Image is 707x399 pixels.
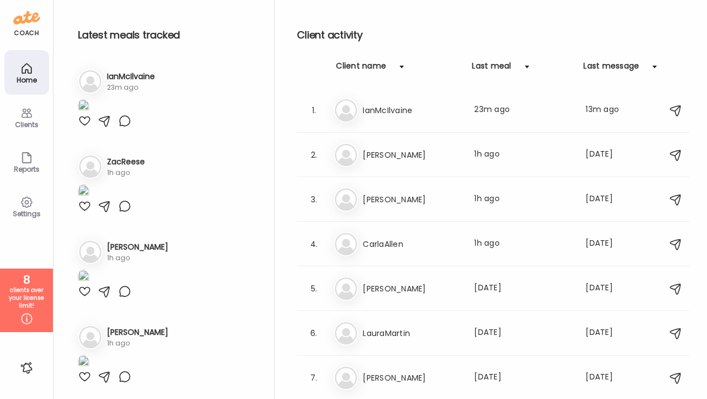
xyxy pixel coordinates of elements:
[474,104,572,117] div: 23m ago
[335,322,357,344] img: bg-avatar-default.svg
[78,355,89,370] img: images%2FdDWuMIarlednk9uMSYSEWWX5jHz2%2Ffavorites%2Fp8rEnWtiyhwsNn0lHlCZ_1080
[586,104,629,117] div: 13m ago
[307,148,320,162] div: 2.
[107,156,145,168] h3: ZacReese
[363,282,461,295] h3: [PERSON_NAME]
[14,28,39,38] div: coach
[78,27,256,43] h2: Latest meals tracked
[335,367,357,389] img: bg-avatar-default.svg
[307,193,320,206] div: 3.
[474,193,572,206] div: 1h ago
[474,237,572,251] div: 1h ago
[363,104,461,117] h3: IanMcIlvaine
[79,241,101,263] img: bg-avatar-default.svg
[363,193,461,206] h3: [PERSON_NAME]
[107,71,155,82] h3: IanMcIlvaine
[474,371,572,385] div: [DATE]
[335,99,357,121] img: bg-avatar-default.svg
[474,148,572,162] div: 1h ago
[586,148,629,162] div: [DATE]
[79,155,101,178] img: bg-avatar-default.svg
[107,82,155,93] div: 23m ago
[363,327,461,340] h3: LauraMartin
[363,371,461,385] h3: [PERSON_NAME]
[4,273,49,286] div: 8
[107,241,168,253] h3: [PERSON_NAME]
[472,60,511,78] div: Last meal
[335,188,357,211] img: bg-avatar-default.svg
[335,278,357,300] img: bg-avatar-default.svg
[297,27,689,43] h2: Client activity
[363,237,461,251] h3: CarlaAllen
[79,326,101,348] img: bg-avatar-default.svg
[107,253,168,263] div: 1h ago
[7,121,47,128] div: Clients
[583,60,639,78] div: Last message
[307,371,320,385] div: 7.
[78,270,89,285] img: images%2F28LImRd2k8dprukTTGzZYoimNzx1%2FqU9MD0PE5YXoJJw8xZuH%2FdYu7hSWaZvm1Mwuc6Pfe_1080
[586,282,629,295] div: [DATE]
[78,99,89,114] img: images%2FXURu1IXWLVTo2cBBCEZjGQsW8Hd2%2FUFHyal32EYOKpgRgUyuz%2FBnr1Aa25ErELUlraBJEn_1080
[307,282,320,295] div: 5.
[7,210,47,217] div: Settings
[474,282,572,295] div: [DATE]
[78,184,89,199] img: images%2FTSt0JeBc09c8knFIQfkZXSP5DIJ2%2FMjXS3zgIKf8IR30p3ke1%2FYkn83M1FS4fk8mlx6cAg_1080
[107,327,168,338] h3: [PERSON_NAME]
[586,193,629,206] div: [DATE]
[4,286,49,310] div: clients over your license limit!
[79,70,101,93] img: bg-avatar-default.svg
[335,144,357,166] img: bg-avatar-default.svg
[307,237,320,251] div: 4.
[335,233,357,255] img: bg-avatar-default.svg
[586,237,629,251] div: [DATE]
[13,9,40,27] img: ate
[363,148,461,162] h3: [PERSON_NAME]
[474,327,572,340] div: [DATE]
[307,104,320,117] div: 1.
[336,60,386,78] div: Client name
[7,76,47,84] div: Home
[586,371,629,385] div: [DATE]
[107,168,145,178] div: 1h ago
[107,338,168,348] div: 1h ago
[586,327,629,340] div: [DATE]
[307,327,320,340] div: 6.
[7,166,47,173] div: Reports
